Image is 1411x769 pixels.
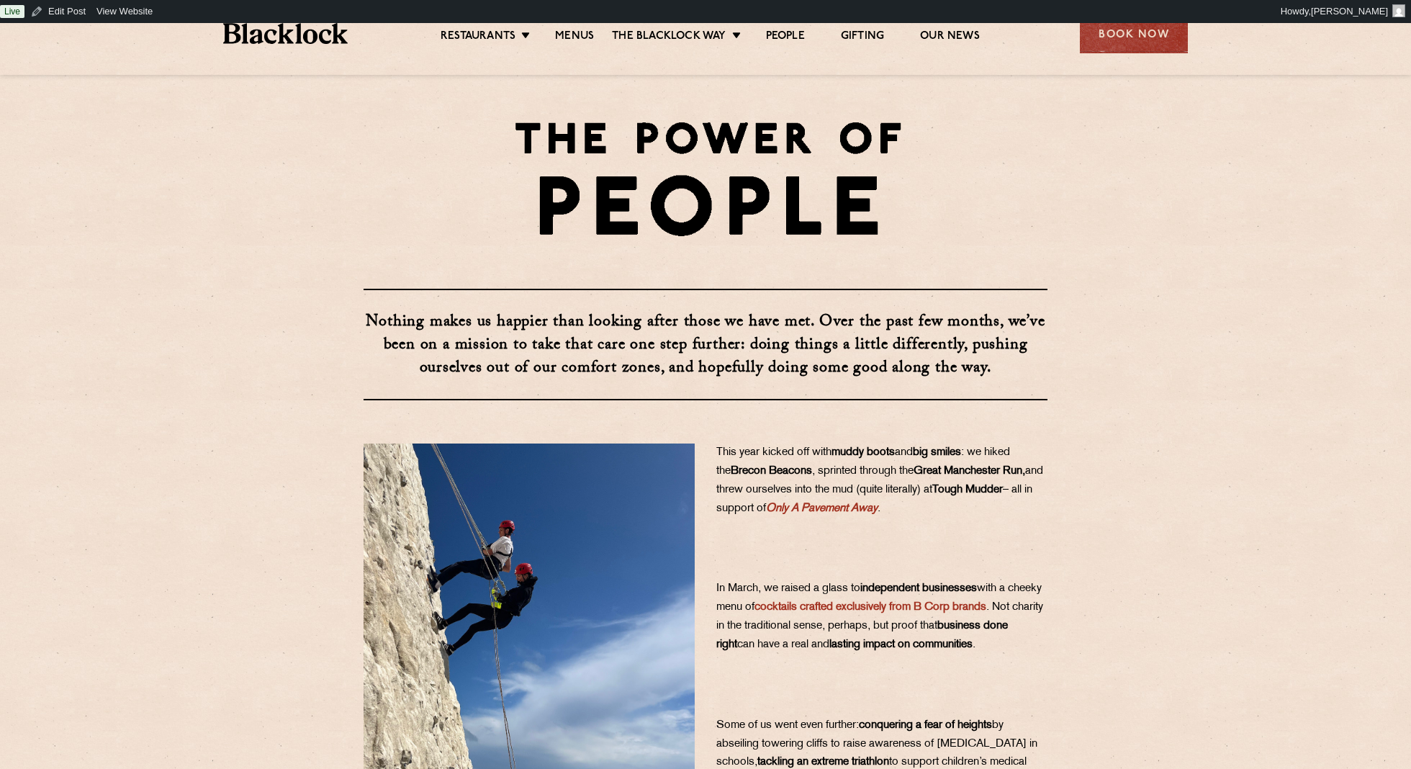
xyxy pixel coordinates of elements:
[441,30,515,45] a: Restaurants
[716,447,1043,514] span: This year kicked off with and : we hiked the , sprinted through the and threw ourselves into the ...
[223,23,348,44] img: BL_Textured_Logo-footer-cropped.svg
[920,30,980,45] a: Our News
[766,30,805,45] a: People
[716,583,1043,650] span: In March, we raised a glass to with a cheeky menu of . Not charity in the traditional sense, perh...
[932,485,1003,495] strong: Tough Mudder
[754,602,986,613] a: cocktails crafted exclusively from B Corp brands
[757,757,889,768] strong: tackling an extreme triathlon
[716,621,1008,650] strong: business done right
[878,503,880,514] span: .
[366,310,1045,382] strong: Nothing makes us happier than looking after those we have met. Over the past few months, we’ve be...
[766,503,878,514] a: Only A Pavement Away
[829,639,973,650] strong: lasting impact on communities
[1080,14,1188,53] div: Book Now
[555,30,594,45] a: Menus
[612,30,726,45] a: The Blacklock Way
[831,447,895,458] strong: muddy boots
[914,466,1025,477] strong: Great Manchester Run,
[731,466,812,477] strong: Brecon Beacons
[841,30,884,45] a: Gifting
[860,583,977,594] strong: independent businesses
[1311,6,1388,17] span: [PERSON_NAME]
[913,447,961,458] strong: big smiles
[859,720,992,731] strong: conquering a fear of heights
